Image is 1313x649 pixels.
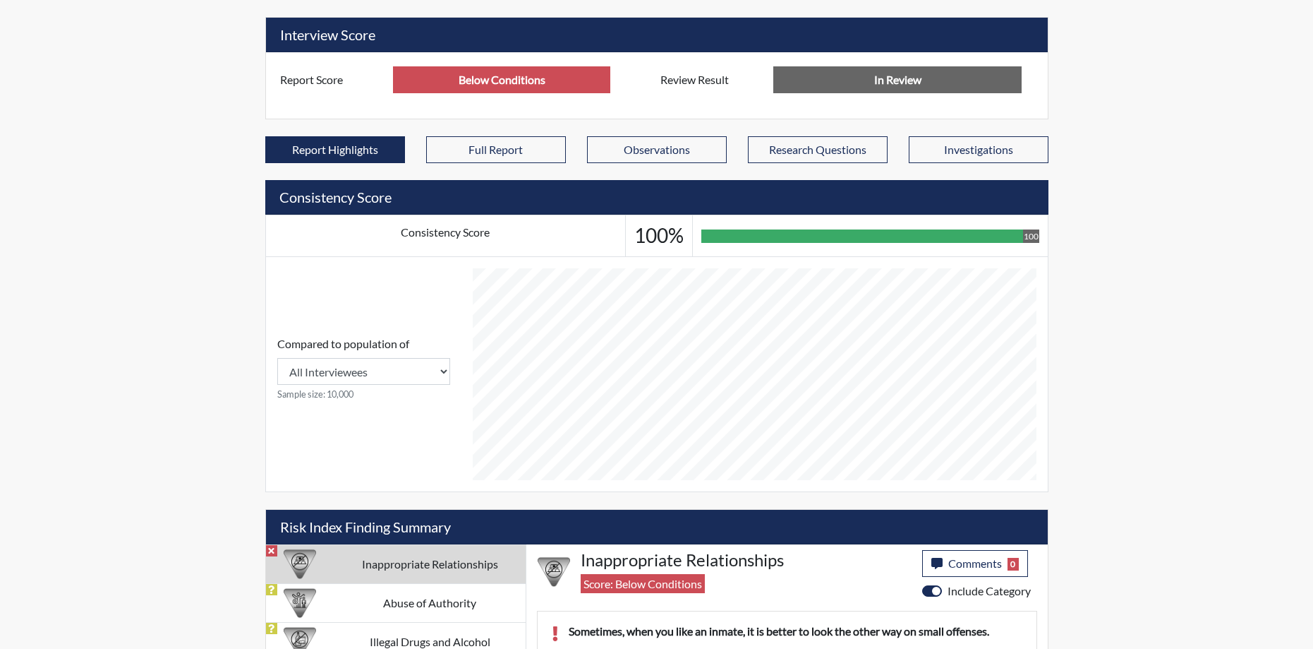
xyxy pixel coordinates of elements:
[948,556,1002,570] span: Comments
[650,66,774,93] label: Review Result
[277,388,450,401] small: Sample size: 10,000
[277,335,409,352] label: Compared to population of
[538,556,570,588] img: CATEGORY%20ICON-14.139f8ef7.png
[426,136,566,163] button: Full Report
[773,66,1022,93] input: No Decision
[948,583,1031,600] label: Include Category
[1008,558,1019,571] span: 0
[748,136,888,163] button: Research Questions
[569,623,1022,640] p: Sometimes, when you like an inmate, it is better to look the other way on small offenses.
[909,136,1048,163] button: Investigations
[265,180,1048,215] h5: Consistency Score
[334,544,526,583] td: Inappropriate Relationships
[1023,230,1039,243] div: 100
[277,335,450,401] div: Consistency Score comparison among population
[265,215,625,257] td: Consistency Score
[581,550,912,571] h4: Inappropriate Relationships
[266,510,1048,544] h5: Risk Index Finding Summary
[922,550,1029,577] button: Comments0
[393,66,610,93] input: ---
[284,548,316,580] img: CATEGORY%20ICON-14.139f8ef7.png
[270,66,394,93] label: Report Score
[284,587,316,619] img: CATEGORY%20ICON-01.94e51fac.png
[265,136,405,163] button: Report Highlights
[266,18,1048,52] h5: Interview Score
[581,574,705,593] span: Score: Below Conditions
[587,136,727,163] button: Observations
[634,224,684,248] h3: 100%
[334,583,526,622] td: Abuse of Authority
